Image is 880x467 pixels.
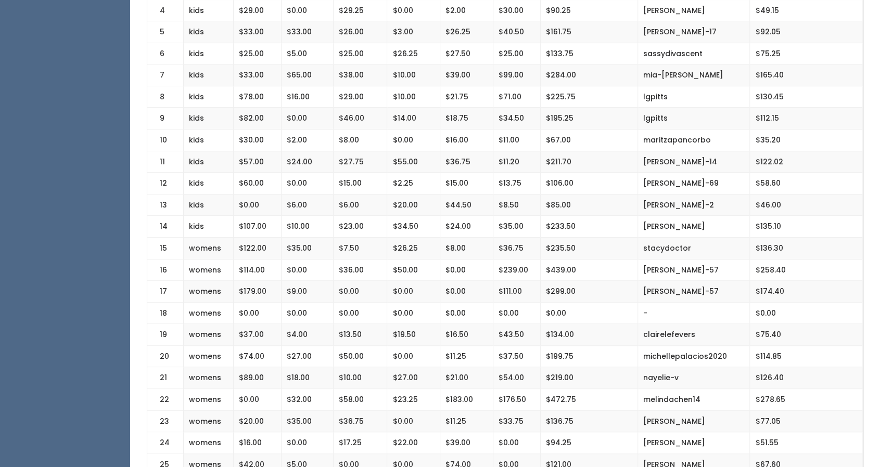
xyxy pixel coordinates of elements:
[637,281,750,303] td: [PERSON_NAME]-57
[147,86,184,108] td: 8
[493,345,540,367] td: $37.50
[147,345,184,367] td: 20
[333,173,387,194] td: $15.00
[540,64,637,86] td: $284.00
[637,129,750,151] td: maritzapancorbo
[184,345,234,367] td: womens
[637,367,750,389] td: nayelie-v
[281,129,333,151] td: $2.00
[281,259,333,281] td: $0.00
[637,259,750,281] td: [PERSON_NAME]-57
[147,151,184,173] td: 11
[440,151,493,173] td: $36.75
[233,324,281,346] td: $37.00
[493,281,540,303] td: $111.00
[440,259,493,281] td: $0.00
[493,64,540,86] td: $99.00
[750,86,863,108] td: $130.45
[493,367,540,389] td: $54.00
[333,151,387,173] td: $27.75
[750,108,863,129] td: $112.15
[540,281,637,303] td: $299.00
[493,432,540,454] td: $0.00
[281,388,333,410] td: $32.00
[750,367,863,389] td: $126.40
[637,86,750,108] td: lgpitts
[184,21,234,43] td: kids
[233,281,281,303] td: $179.00
[233,108,281,129] td: $82.00
[333,281,387,303] td: $0.00
[281,281,333,303] td: $9.00
[540,432,637,454] td: $94.25
[184,388,234,410] td: womens
[750,151,863,173] td: $122.02
[147,432,184,454] td: 24
[233,43,281,64] td: $25.00
[333,129,387,151] td: $8.00
[233,151,281,173] td: $57.00
[147,64,184,86] td: 7
[147,173,184,194] td: 12
[184,237,234,259] td: womens
[540,367,637,389] td: $219.00
[493,129,540,151] td: $11.00
[440,367,493,389] td: $21.00
[233,86,281,108] td: $78.00
[281,367,333,389] td: $18.00
[750,64,863,86] td: $165.40
[493,216,540,238] td: $35.00
[440,237,493,259] td: $8.00
[540,216,637,238] td: $233.50
[147,281,184,303] td: 17
[387,64,440,86] td: $10.00
[440,388,493,410] td: $183.00
[387,216,440,238] td: $34.50
[637,216,750,238] td: [PERSON_NAME]
[184,194,234,216] td: kids
[333,345,387,367] td: $50.00
[184,173,234,194] td: kids
[540,345,637,367] td: $199.75
[440,432,493,454] td: $39.00
[493,302,540,324] td: $0.00
[750,388,863,410] td: $278.65
[184,216,234,238] td: kids
[750,194,863,216] td: $46.00
[281,216,333,238] td: $10.00
[750,324,863,346] td: $75.40
[333,108,387,129] td: $46.00
[184,108,234,129] td: kids
[750,216,863,238] td: $135.10
[233,64,281,86] td: $33.00
[637,432,750,454] td: [PERSON_NAME]
[637,173,750,194] td: [PERSON_NAME]-69
[750,432,863,454] td: $51.55
[333,21,387,43] td: $26.00
[387,259,440,281] td: $50.00
[147,129,184,151] td: 10
[184,259,234,281] td: womens
[540,237,637,259] td: $235.50
[147,367,184,389] td: 21
[387,237,440,259] td: $26.25
[281,64,333,86] td: $65.00
[540,388,637,410] td: $472.75
[440,194,493,216] td: $44.50
[637,108,750,129] td: lgpitts
[147,388,184,410] td: 22
[540,173,637,194] td: $106.00
[281,108,333,129] td: $0.00
[750,302,863,324] td: $0.00
[333,64,387,86] td: $38.00
[387,302,440,324] td: $0.00
[147,43,184,64] td: 6
[750,410,863,432] td: $77.05
[637,21,750,43] td: [PERSON_NAME]-17
[387,129,440,151] td: $0.00
[440,108,493,129] td: $18.75
[281,86,333,108] td: $16.00
[637,43,750,64] td: sassydivascent
[147,237,184,259] td: 15
[233,388,281,410] td: $0.00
